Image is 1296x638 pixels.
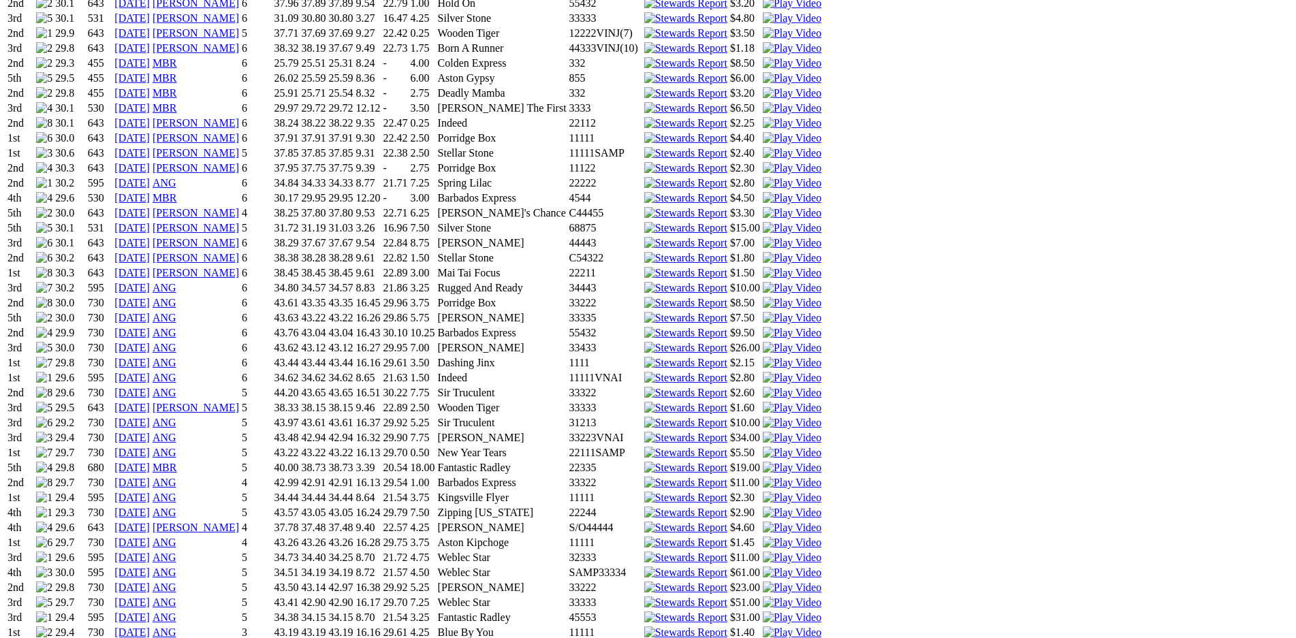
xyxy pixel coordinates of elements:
[763,507,821,519] img: Play Video
[763,72,821,84] img: Play Video
[383,27,409,40] td: 22.42
[763,417,821,428] a: View replay
[153,282,176,293] a: ANG
[763,147,821,159] img: Play Video
[644,27,727,39] img: Stewards Report
[763,102,821,114] img: Play Video
[763,522,821,533] a: View replay
[114,357,150,368] a: [DATE]
[644,522,727,534] img: Stewards Report
[763,72,821,84] a: View replay
[763,432,821,443] a: View replay
[644,462,727,474] img: Stewards Report
[763,87,821,99] img: Play Video
[114,27,150,39] a: [DATE]
[763,222,821,234] a: View replay
[644,417,727,429] img: Stewards Report
[114,477,150,488] a: [DATE]
[644,282,727,294] img: Stewards Report
[114,102,150,114] a: [DATE]
[763,42,821,54] img: Play Video
[36,27,52,39] img: 1
[36,462,52,474] img: 4
[763,596,821,609] img: Play Video
[763,387,821,399] img: Play Video
[644,237,727,249] img: Stewards Report
[114,132,150,144] a: [DATE]
[114,267,150,278] a: [DATE]
[36,417,52,429] img: 6
[114,447,150,458] a: [DATE]
[153,192,177,204] a: MBR
[644,57,727,69] img: Stewards Report
[763,162,821,174] a: View replay
[437,12,567,25] td: Silver Stone
[763,252,821,264] a: View replay
[114,537,150,548] a: [DATE]
[383,12,409,25] td: 16.47
[54,27,86,40] td: 29.9
[763,192,821,204] a: View replay
[763,252,821,264] img: Play Video
[763,27,821,39] img: Play Video
[644,222,727,234] img: Stewards Report
[763,402,821,414] img: Play Video
[153,102,177,114] a: MBR
[644,596,727,609] img: Stewards Report
[644,477,727,489] img: Stewards Report
[644,432,727,444] img: Stewards Report
[36,432,52,444] img: 3
[644,342,727,354] img: Stewards Report
[153,267,239,278] a: [PERSON_NAME]
[114,297,150,308] a: [DATE]
[644,537,727,549] img: Stewards Report
[763,537,821,548] a: View replay
[114,581,150,593] a: [DATE]
[36,267,52,279] img: 8
[36,87,52,99] img: 2
[87,12,113,25] td: 531
[36,372,52,384] img: 1
[763,162,821,174] img: Play Video
[763,357,821,368] a: View replay
[763,177,821,189] img: Play Video
[763,327,821,338] a: View replay
[114,342,150,353] a: [DATE]
[763,207,821,219] a: View replay
[36,222,52,234] img: 5
[36,162,52,174] img: 4
[153,387,176,398] a: ANG
[763,387,821,398] a: View replay
[114,417,150,428] a: [DATE]
[114,312,150,323] a: [DATE]
[763,477,821,489] img: Play Video
[763,207,821,219] img: Play Video
[763,522,821,534] img: Play Video
[114,12,150,24] a: [DATE]
[569,27,642,40] td: 12222VINJ(7)
[36,312,52,324] img: 2
[114,57,150,69] a: [DATE]
[7,12,34,25] td: 3rd
[7,42,34,55] td: 3rd
[763,402,821,413] a: View replay
[153,252,239,264] a: [PERSON_NAME]
[763,492,821,504] img: Play Video
[114,327,150,338] a: [DATE]
[36,567,52,579] img: 3
[153,57,177,69] a: MBR
[114,207,150,219] a: [DATE]
[644,192,727,204] img: Stewards Report
[36,537,52,549] img: 6
[763,87,821,99] a: View replay
[36,192,52,204] img: 4
[763,267,821,278] a: View replay
[153,492,176,503] a: ANG
[763,12,821,25] img: Play Video
[36,492,52,504] img: 1
[763,357,821,369] img: Play Video
[114,432,150,443] a: [DATE]
[114,596,150,608] a: [DATE]
[36,72,52,84] img: 5
[36,387,52,399] img: 8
